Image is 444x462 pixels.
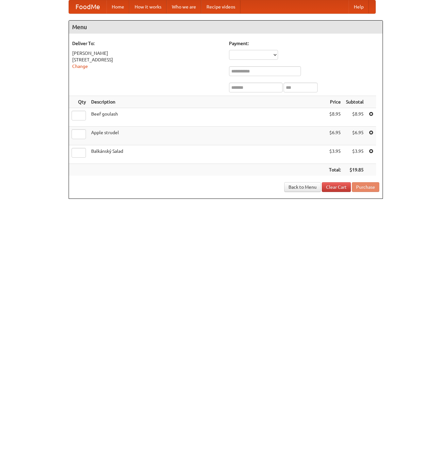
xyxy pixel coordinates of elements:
[343,145,366,164] td: $3.95
[326,96,343,108] th: Price
[343,164,366,176] th: $19.85
[326,164,343,176] th: Total:
[343,96,366,108] th: Subtotal
[129,0,167,13] a: How it works
[89,127,326,145] td: Apple strudel
[349,0,369,13] a: Help
[89,108,326,127] td: Beef goulash
[326,145,343,164] td: $3.95
[72,40,222,47] h5: Deliver To:
[326,108,343,127] td: $8.95
[89,96,326,108] th: Description
[69,0,107,13] a: FoodMe
[89,145,326,164] td: Balkánský Salad
[229,40,379,47] h5: Payment:
[352,182,379,192] button: Purchase
[326,127,343,145] td: $6.95
[343,108,366,127] td: $8.95
[343,127,366,145] td: $6.95
[284,182,321,192] a: Back to Menu
[107,0,129,13] a: Home
[72,56,222,63] div: [STREET_ADDRESS]
[167,0,201,13] a: Who we are
[201,0,240,13] a: Recipe videos
[69,96,89,108] th: Qty
[322,182,351,192] a: Clear Cart
[72,50,222,56] div: [PERSON_NAME]
[72,64,88,69] a: Change
[69,21,383,34] h4: Menu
